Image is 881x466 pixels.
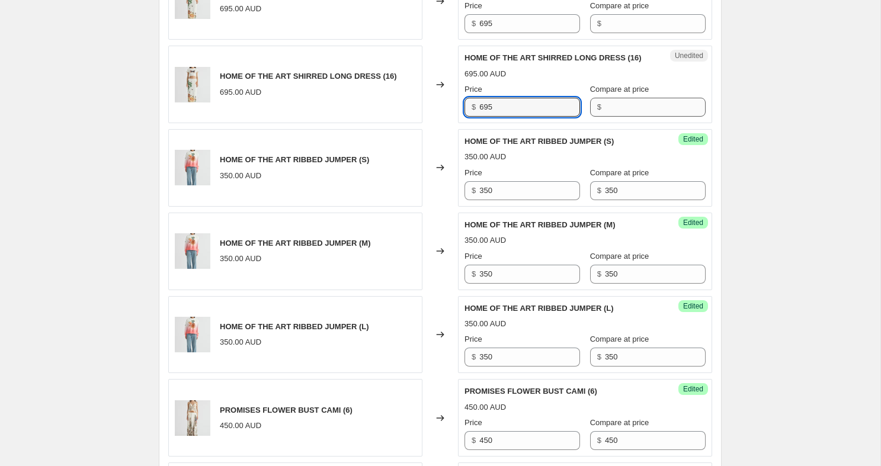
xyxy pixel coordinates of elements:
span: HOME OF THE ART SHIRRED LONG DRESS (16) [220,72,397,81]
div: 450.00 AUD [220,420,261,432]
div: 350.00 AUD [464,151,506,163]
span: $ [597,436,601,445]
div: 350.00 AUD [464,234,506,246]
span: HOME OF THE ART RIBBED JUMPER (S) [220,155,369,164]
span: Price [464,252,482,261]
span: Edited [683,134,703,144]
span: $ [472,19,476,28]
img: JK0112F25_0391_80x.jpg [175,233,210,269]
span: Unedited [675,51,703,60]
div: 695.00 AUD [220,3,261,15]
span: Compare at price [590,168,649,177]
span: Price [464,168,482,177]
img: JK0112F25_0391_80x.jpg [175,150,210,185]
span: HOME OF THE ART RIBBED JUMPER (M) [464,220,615,229]
span: Price [464,1,482,10]
span: Compare at price [590,1,649,10]
span: HOME OF THE ART RIBBED JUMPER (L) [220,322,369,331]
span: $ [597,186,601,195]
span: Compare at price [590,418,649,427]
img: BL0173F25SK0130F25_0058_80x.jpg [175,400,210,436]
div: 695.00 AUD [220,86,261,98]
span: $ [597,269,601,278]
span: $ [597,102,601,111]
span: Price [464,85,482,94]
span: $ [597,352,601,361]
span: PROMISES FLOWER BUST CAMI (6) [464,387,597,396]
span: $ [472,436,476,445]
span: $ [597,19,601,28]
span: Price [464,335,482,343]
div: 450.00 AUD [464,401,506,413]
span: Edited [683,218,703,227]
div: 695.00 AUD [464,68,506,80]
span: Edited [683,301,703,311]
span: Price [464,418,482,427]
span: HOME OF THE ART RIBBED JUMPER (L) [464,304,614,313]
span: HOME OF THE ART RIBBED JUMPER (S) [464,137,614,146]
span: Compare at price [590,252,649,261]
span: HOME OF THE ART SHIRRED LONG DRESS (16) [464,53,642,62]
span: Compare at price [590,85,649,94]
span: $ [472,186,476,195]
div: 350.00 AUD [220,336,261,348]
div: 350.00 AUD [220,170,261,182]
span: Edited [683,384,703,394]
div: 350.00 AUD [464,318,506,330]
span: $ [472,102,476,111]
span: HOME OF THE ART RIBBED JUMPER (M) [220,239,370,248]
span: $ [472,269,476,278]
img: JK0112F25_0391_80x.jpg [175,317,210,352]
img: LD0158F25_0210_80x.jpg [175,67,210,102]
span: PROMISES FLOWER BUST CAMI (6) [220,406,353,414]
div: 350.00 AUD [220,253,261,265]
span: $ [472,352,476,361]
span: Compare at price [590,335,649,343]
